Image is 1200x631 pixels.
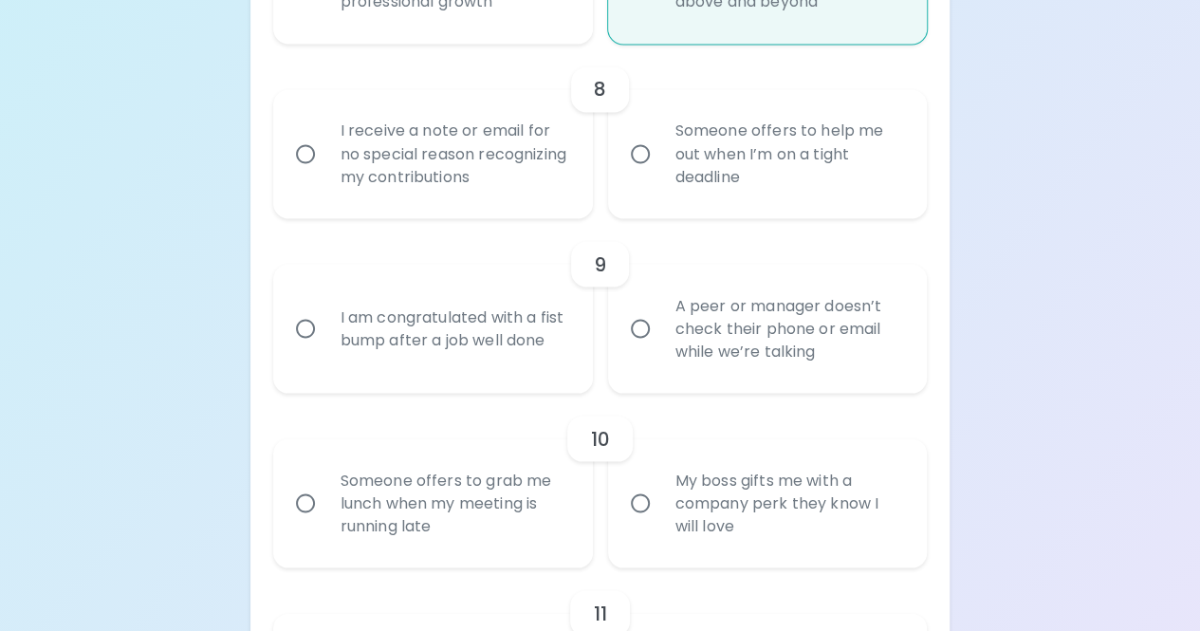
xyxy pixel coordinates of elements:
[594,74,606,104] h6: 8
[590,423,609,454] h6: 10
[660,271,917,385] div: A peer or manager doesn’t check their phone or email while we’re talking
[325,97,582,211] div: I receive a note or email for no special reason recognizing my contributions
[593,598,606,628] h6: 11
[594,249,606,279] h6: 9
[660,97,917,211] div: Someone offers to help me out when I’m on a tight deadline
[325,446,582,560] div: Someone offers to grab me lunch when my meeting is running late
[273,393,928,567] div: choice-group-check
[660,446,917,560] div: My boss gifts me with a company perk they know I will love
[325,283,582,374] div: I am congratulated with a fist bump after a job well done
[273,44,928,218] div: choice-group-check
[273,218,928,393] div: choice-group-check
